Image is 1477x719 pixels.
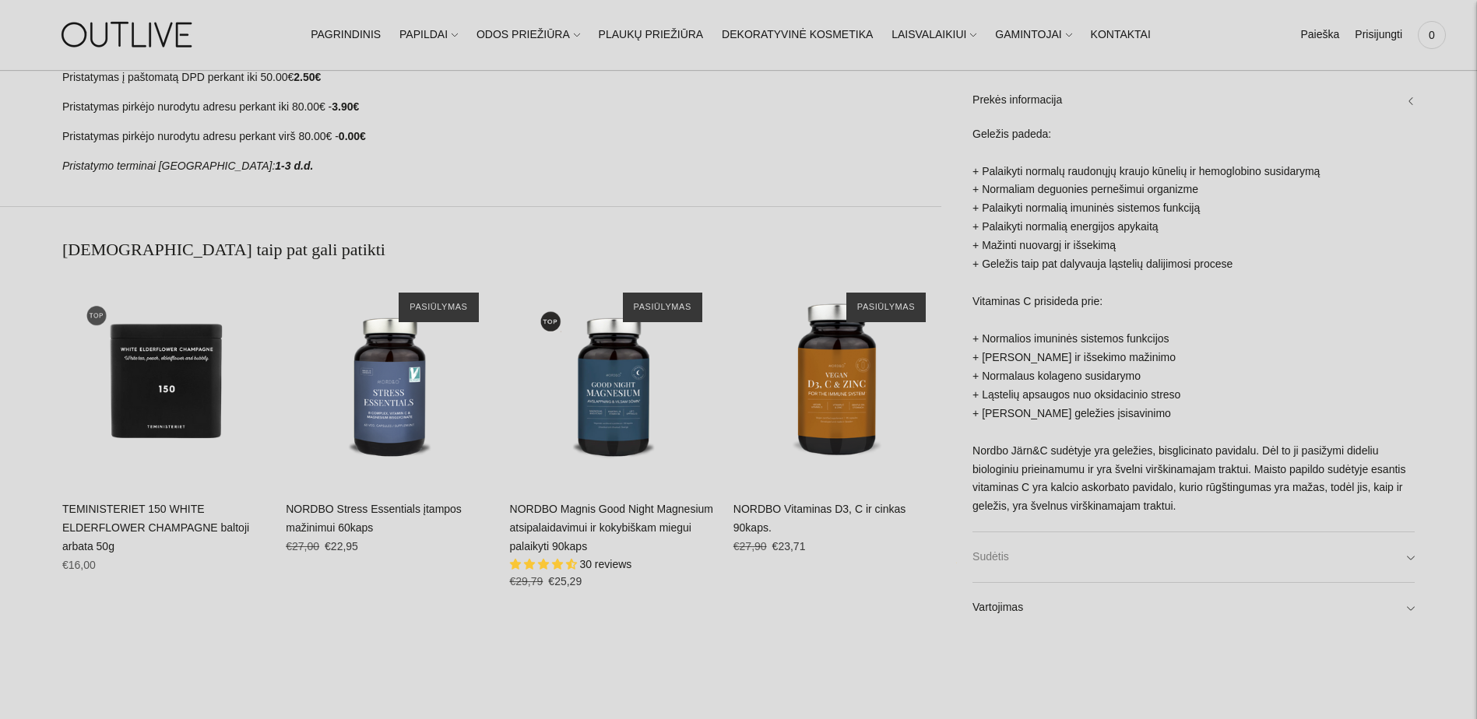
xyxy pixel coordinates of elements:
[62,277,270,485] a: TEMINISTERIET 150 WHITE ELDERFLOWER CHAMPAGNE baltoji arbata 50g
[510,277,718,485] a: NORDBO Magnis Good Night Magnesium atsipalaidavimui ir kokybiškam miegui palaikyti 90kaps
[1418,18,1446,52] a: 0
[1091,18,1151,52] a: KONTAKTAI
[325,540,358,552] span: €22,95
[62,503,249,552] a: TEMINISTERIET 150 WHITE ELDERFLOWER CHAMPAGNE baltoji arbata 50g
[1300,18,1339,52] a: Paieška
[995,18,1071,52] a: GAMINTOJAI
[275,160,313,172] strong: 1-3 d.d.
[510,503,713,552] a: NORDBO Magnis Good Night Magnesium atsipalaidavimui ir kokybiškam miegui palaikyti 90kaps
[510,575,543,587] s: €29,79
[548,575,582,587] span: €25,29
[510,558,580,570] span: 4.70 stars
[1355,18,1402,52] a: Prisijungti
[477,18,580,52] a: ODOS PRIEŽIŪRA
[332,100,359,113] strong: 3.90€
[972,583,1415,633] a: Vartojimas
[399,18,458,52] a: PAPILDAI
[62,160,275,172] em: Pristatymo terminai [GEOGRAPHIC_DATA]:
[972,532,1415,582] a: Sudėtis
[972,75,1415,125] a: Prekės informacija
[62,559,96,571] span: €16,00
[733,540,767,552] s: €27,90
[62,128,941,146] p: Pristatymas pirkėjo nurodytu adresu perkant virš 80.00€ -
[62,238,941,261] h2: [DEMOGRAPHIC_DATA] taip pat gali patikti
[339,130,366,142] strong: 0.00€
[733,277,941,485] a: NORDBO Vitaminas D3, C ir cinkas 90kaps.
[1421,24,1443,46] span: 0
[772,540,806,552] span: €23,71
[972,125,1415,531] div: Geležis padeda: + Palaikyti normalų raudonųjų kraujo kūnelių ir hemoglobino susidarymą + Normalia...
[294,71,321,83] strong: 2.50€
[733,503,906,534] a: NORDBO Vitaminas D3, C ir cinkas 90kaps.
[286,540,319,552] s: €27,00
[722,18,873,52] a: DEKORATYVINĖ KOSMETIKA
[286,277,494,485] a: NORDBO Stress Essentials įtampos mažinimui 60kaps
[62,68,941,87] p: Pristatymas į paštomatą DPD perkant iki 50.00€
[311,18,381,52] a: PAGRINDINIS
[599,18,704,52] a: PLAUKŲ PRIEŽIŪRA
[286,503,462,534] a: NORDBO Stress Essentials įtampos mažinimui 60kaps
[579,558,631,570] span: 30 reviews
[31,8,226,61] img: OUTLIVE
[891,18,976,52] a: LAISVALAIKIUI
[62,98,941,117] p: Pristatymas pirkėjo nurodytu adresu perkant iki 80.00€ -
